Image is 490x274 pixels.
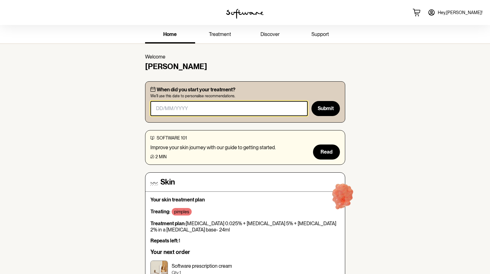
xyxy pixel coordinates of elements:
[260,31,280,37] span: discover
[318,105,334,111] span: Submit
[209,31,231,37] span: treatment
[295,26,345,43] a: support
[157,87,235,93] p: When did you start your treatment?
[150,221,186,226] strong: Treatment plan:
[150,238,340,244] p: 1
[145,62,345,71] h4: [PERSON_NAME]
[438,10,482,15] span: Hey, [PERSON_NAME] !
[424,5,486,20] a: Hey,[PERSON_NAME]!
[150,101,308,116] input: DD/MM/YYYY
[163,31,177,37] span: home
[245,26,295,43] a: discover
[195,26,245,43] a: treatment
[150,209,170,215] strong: Treating:
[311,31,329,37] span: support
[155,154,167,159] span: 2 min
[321,149,332,155] span: Read
[313,145,340,160] button: Read
[157,135,187,140] span: software 101
[150,221,340,232] p: [MEDICAL_DATA] 0.025% + [MEDICAL_DATA] 5% + [MEDICAL_DATA] 2% in a [MEDICAL_DATA] base- 24ml
[150,238,179,244] strong: Repeats left:
[174,209,189,215] p: pimples
[323,177,363,217] img: red-blob.ee797e6f29be6228169e.gif
[226,9,264,19] img: software logo
[172,263,232,269] p: Software prescription cream
[150,249,340,256] h6: Your next order
[311,101,340,116] button: Submit
[160,178,175,187] h4: Skin
[145,26,195,43] a: home
[150,145,276,150] p: Improve your skin journey with our guide to getting started.
[145,54,345,60] p: Welcome
[150,197,340,203] p: Your skin treatment plan
[150,94,340,98] span: We'll use this date to personalise recommendations.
